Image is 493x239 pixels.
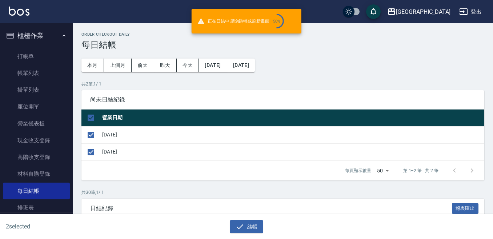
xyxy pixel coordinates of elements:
p: 共 30 筆, 1 / 1 [81,189,484,196]
a: 報表匯出 [452,204,479,211]
button: 上個月 [104,59,132,72]
h2: Order checkout daily [81,32,484,37]
div: 50 [374,161,392,180]
button: 登出 [456,5,484,19]
button: 昨天 [154,59,177,72]
h6: 2 selected [6,222,122,231]
button: save [366,4,381,19]
p: 共 2 筆, 1 / 1 [81,81,484,87]
p: 每頁顯示數量 [345,167,371,174]
a: 排班表 [3,199,70,216]
button: [GEOGRAPHIC_DATA] [384,4,453,19]
span: 正在日結中 請勿跳轉或刷新畫面 [197,14,284,28]
button: 前天 [132,59,154,72]
div: 50 % [273,19,281,24]
a: 打帳單 [3,48,70,65]
a: 高階收支登錄 [3,149,70,166]
button: 結帳 [230,220,264,234]
a: 座位開單 [3,98,70,115]
a: 每日結帳 [3,183,70,199]
h3: 每日結帳 [81,40,484,50]
td: [DATE] [100,126,484,143]
a: 材料自購登錄 [3,166,70,182]
span: 日結紀錄 [90,205,452,212]
div: [GEOGRAPHIC_DATA] [396,7,450,16]
a: 營業儀表板 [3,115,70,132]
button: close [290,17,298,25]
td: [DATE] [100,143,484,160]
th: 營業日期 [100,109,484,127]
span: 尚未日結紀錄 [90,96,476,103]
p: 第 1–2 筆 共 2 筆 [403,167,438,174]
button: [DATE] [199,59,227,72]
button: [DATE] [227,59,255,72]
a: 現金收支登錄 [3,132,70,149]
button: 本月 [81,59,104,72]
a: 帳單列表 [3,65,70,81]
button: 櫃檯作業 [3,26,70,45]
button: 今天 [177,59,199,72]
img: Logo [9,7,29,16]
button: 報表匯出 [452,203,479,214]
a: 掛單列表 [3,81,70,98]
